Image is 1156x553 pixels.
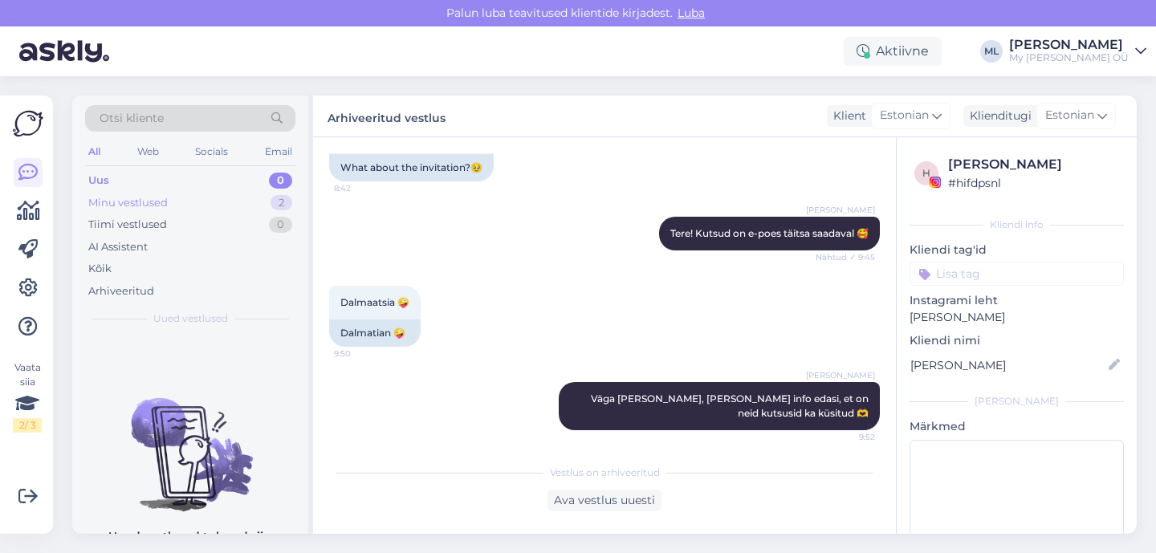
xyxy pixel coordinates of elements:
div: Ava vestlus uuesti [547,490,661,511]
div: Klient [827,108,866,124]
div: Tiimi vestlused [88,217,167,233]
label: Arhiveeritud vestlus [328,105,446,127]
span: Uued vestlused [153,311,228,326]
span: Estonian [880,107,929,124]
span: 8:42 [334,182,394,194]
input: Lisa tag [910,262,1124,286]
span: h [922,167,930,179]
input: Lisa nimi [910,356,1105,374]
div: Arhiveeritud [88,283,154,299]
p: [PERSON_NAME] [910,309,1124,326]
div: AI Assistent [88,239,148,255]
span: 9:50 [334,348,394,360]
span: Otsi kliente [100,110,164,127]
span: Tere! Kutsud on e-poes täitsa saadaval 🥰 [670,227,869,239]
span: Luba [673,6,710,20]
div: Socials [192,141,231,162]
div: Web [134,141,162,162]
img: Askly Logo [13,108,43,139]
div: 2 / 3 [13,418,42,433]
span: 9:52 [815,431,875,443]
div: Uus [88,173,109,189]
p: Uued vestlused tulevad siia. [108,528,273,545]
div: Kliendi info [910,218,1124,232]
div: All [85,141,104,162]
span: Vestlus on arhiveeritud [550,466,660,480]
div: [PERSON_NAME] [910,394,1124,409]
div: Email [262,141,295,162]
div: Aktiivne [844,37,942,66]
span: Väga [PERSON_NAME], [PERSON_NAME] info edasi, et on neid kutsusid ka küsitud 🫶 [591,392,871,419]
div: 2 [271,195,292,211]
div: [PERSON_NAME] [948,155,1119,174]
div: What about the invitation?🥹 [329,154,494,181]
div: Dalmatian 🤪 [329,319,421,347]
div: [PERSON_NAME] [1009,39,1129,51]
p: Instagrami leht [910,292,1124,309]
span: Dalmaatsia 🤪 [340,296,409,308]
div: 0 [269,173,292,189]
div: 0 [269,217,292,233]
div: ML [980,40,1003,63]
div: Minu vestlused [88,195,168,211]
a: [PERSON_NAME]My [PERSON_NAME] OÜ [1009,39,1146,64]
div: Vaata siia [13,360,42,433]
div: # hifdpsnl [948,174,1119,192]
div: Klienditugi [963,108,1032,124]
span: [PERSON_NAME] [806,369,875,381]
p: Märkmed [910,418,1124,435]
p: Kliendi tag'id [910,242,1124,258]
span: Estonian [1045,107,1094,124]
p: Kliendi nimi [910,332,1124,349]
span: Nähtud ✓ 9:45 [815,251,875,263]
div: My [PERSON_NAME] OÜ [1009,51,1129,64]
div: Kõik [88,261,112,277]
img: No chats [72,369,308,514]
span: [PERSON_NAME] [806,204,875,216]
